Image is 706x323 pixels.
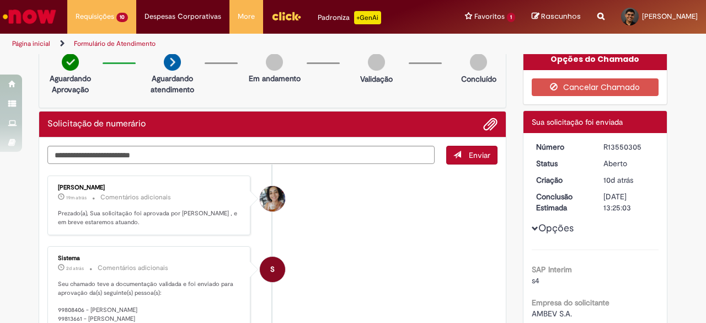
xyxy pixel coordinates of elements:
[532,309,572,319] span: AMBEV S.A.
[98,263,168,273] small: Comentários adicionais
[528,174,596,186] dt: Criação
[532,12,581,22] a: Rascunhos
[271,8,301,24] img: click_logo_yellow_360x200.png
[532,264,572,274] b: SAP Interim
[47,119,146,129] h2: Solicitação de numerário Histórico de tíquete
[528,141,596,152] dt: Número
[523,48,667,70] div: Opções do Chamado
[603,141,655,152] div: R13550305
[260,186,285,211] div: Maira Ferreira Da Silva Rodrigues
[146,73,199,95] p: Aguardando atendimento
[62,54,79,71] img: check-circle-green.png
[58,209,242,226] p: Prezado(a), Sua solicitação foi aprovada por [PERSON_NAME] , e em breve estaremos atuando.
[145,11,221,22] span: Despesas Corporativas
[260,257,285,282] div: System
[66,265,84,272] span: 2d atrás
[354,11,381,24] p: +GenAi
[270,256,275,283] span: S
[66,265,84,272] time: 27/09/2025 09:56:53
[116,13,128,22] span: 10
[249,73,301,84] p: Em andamento
[474,11,505,22] span: Favoritos
[164,54,181,71] img: arrow-next.png
[507,13,515,22] span: 1
[266,54,283,71] img: img-circle-grey.png
[532,276,539,285] span: s4
[603,158,655,169] div: Aberto
[603,175,633,185] time: 19/09/2025 11:47:34
[58,255,242,262] div: Sistema
[360,73,393,84] p: Validação
[603,191,655,213] div: [DATE] 13:25:03
[603,175,633,185] span: 10d atrás
[532,117,623,127] span: Sua solicitação foi enviada
[528,191,596,213] dt: Conclusão Estimada
[603,174,655,186] div: 19/09/2025 11:47:34
[532,298,609,308] b: Empresa do solicitante
[642,12,698,21] span: [PERSON_NAME]
[318,11,381,24] div: Padroniza
[76,11,114,22] span: Requisições
[470,54,487,71] img: img-circle-grey.png
[528,158,596,169] dt: Status
[368,54,385,71] img: img-circle-grey.png
[1,6,58,28] img: ServiceNow
[469,150,490,160] span: Enviar
[532,78,659,96] button: Cancelar Chamado
[461,73,496,84] p: Concluído
[74,39,156,48] a: Formulário de Atendimento
[44,73,97,95] p: Aguardando Aprovação
[12,39,50,48] a: Página inicial
[66,194,87,201] time: 29/09/2025 09:37:25
[483,117,498,131] button: Adicionar anexos
[66,194,87,201] span: 19m atrás
[58,184,242,191] div: [PERSON_NAME]
[47,146,435,164] textarea: Digite sua mensagem aqui...
[238,11,255,22] span: More
[8,34,462,54] ul: Trilhas de página
[446,146,498,165] button: Enviar
[100,193,171,202] small: Comentários adicionais
[541,11,581,22] span: Rascunhos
